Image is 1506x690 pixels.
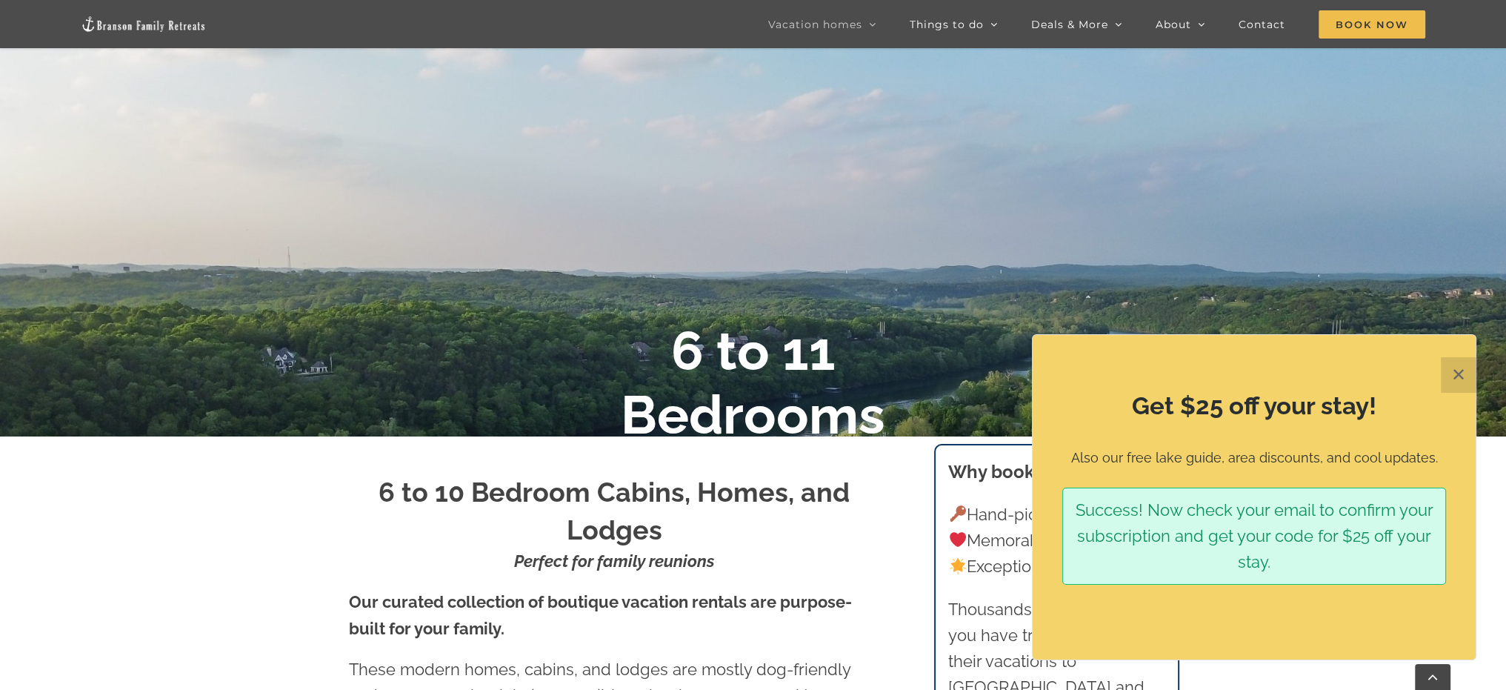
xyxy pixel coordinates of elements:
[1062,448,1446,469] p: Also our free lake guide, area discounts, and cool updates.
[621,319,885,446] b: 6 to 11 Bedrooms
[948,502,1165,580] p: Hand-picked homes Memorable vacations Exceptional experience
[768,19,862,30] span: Vacation homes
[950,531,966,548] img: ❤️
[950,505,966,522] img: 🔑
[948,459,1165,485] h3: Why book with us?
[910,19,984,30] span: Things to do
[1239,19,1285,30] span: Contact
[1062,389,1446,423] h2: Get $25 off your stay!
[950,558,966,574] img: 🌟
[1062,488,1446,585] div: Success! Now check your email to confirm your subscription and get your code for $25 off your stay.
[1156,19,1191,30] span: About
[379,477,850,545] strong: 6 to 10 Bedroom Cabins, Homes, and Lodges
[349,592,852,637] strong: Our curated collection of boutique vacation rentals are purpose-built for your family.
[81,16,207,33] img: Branson Family Retreats Logo
[1441,357,1476,393] button: Close
[1031,19,1108,30] span: Deals & More
[1319,10,1425,39] span: Book Now
[514,551,715,571] strong: Perfect for family reunions
[1062,603,1446,619] p: ​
